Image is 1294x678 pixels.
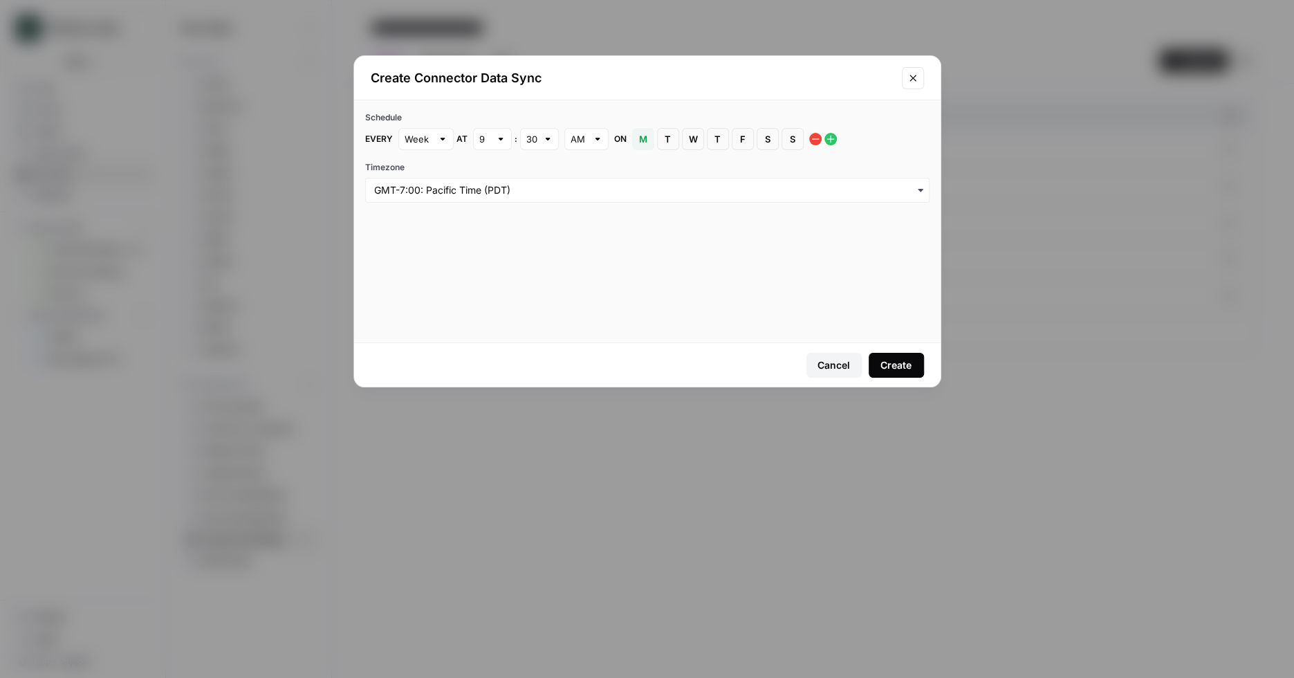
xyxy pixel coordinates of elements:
[456,133,468,145] span: at
[817,358,850,372] div: Cancel
[639,132,647,146] span: M
[764,132,772,146] span: S
[371,68,894,88] h2: Create Connector Data Sync
[515,133,517,145] span: :
[682,128,704,150] button: W
[664,132,672,146] span: T
[374,183,921,197] input: GMT-7:00: Pacific Time (PDT)
[365,133,393,145] span: Every
[732,128,754,150] button: F
[788,132,797,146] span: S
[365,161,930,174] label: Timezone
[479,132,490,146] input: 9
[806,353,862,378] button: Cancel
[614,133,627,145] span: on
[689,132,697,146] span: W
[782,128,804,150] button: S
[714,132,722,146] span: T
[571,132,587,146] input: AM
[707,128,729,150] button: T
[632,128,654,150] button: M
[405,132,432,146] input: Week
[902,67,924,89] button: Close modal
[869,353,924,378] button: Create
[526,132,537,146] input: 30
[365,111,930,124] div: Schedule
[739,132,747,146] span: F
[757,128,779,150] button: S
[880,358,912,372] div: Create
[657,128,679,150] button: T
